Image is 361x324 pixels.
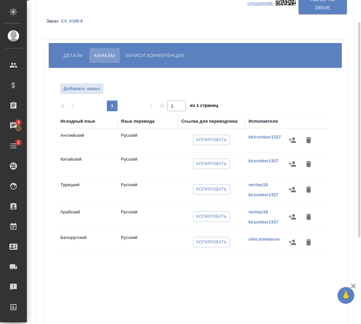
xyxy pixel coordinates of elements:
[301,132,317,148] button: Удалить канал
[57,205,118,229] td: Арабский
[249,182,268,187] a: veritas18
[301,209,317,225] button: Удалить канал
[193,159,230,169] button: Копировать
[196,213,227,220] span: Копировать
[13,119,24,126] span: 3
[196,238,227,246] span: Копировать
[196,160,227,168] span: Копировать
[118,129,178,152] td: Русский
[94,51,115,59] span: Каналы
[249,192,278,197] a: kirushker1337
[63,85,100,93] span: Добавить канал
[118,231,178,254] td: Русский
[60,83,104,95] button: Добавить канал
[57,231,118,254] td: Белорусский
[249,237,280,242] a: nike.tombasov
[337,287,354,304] button: 🙏
[301,181,317,198] button: Удалить канал
[2,137,25,154] a: 2
[125,51,184,59] span: Записи конференции
[46,18,61,24] p: Заказ:
[13,139,24,146] span: 2
[60,118,95,125] div: Исходный язык
[196,136,227,144] span: Копировать
[181,118,237,125] div: Ссылка для переводчика
[190,102,218,111] span: из 1 страниц
[193,211,230,222] button: Копировать
[284,156,301,172] button: Назначить исполнителей
[249,118,278,125] div: Исполнители
[284,209,301,225] button: Назначить исполнителей
[196,186,227,193] span: Копировать
[118,178,178,202] td: Русский
[121,118,154,125] div: Язык перевода
[2,117,25,134] a: 3
[284,132,301,148] button: Назначить исполнителей
[249,209,268,214] a: veritas18
[57,129,118,152] td: Английский
[193,237,230,247] button: Копировать
[249,134,281,139] a: kkirushker1337
[249,158,278,163] a: kirushker1337
[249,219,278,225] a: kirushker1337
[57,153,118,176] td: Китайский
[301,234,317,250] button: Удалить канал
[284,234,301,250] button: Назначить исполнителей
[340,288,352,302] span: 🙏
[193,184,230,195] button: Копировать
[118,153,178,176] td: Русский
[61,18,88,24] a: C3_ASM-6
[63,51,83,59] span: Детали
[57,178,118,202] td: Турецкий
[118,205,178,229] td: Русский
[284,181,301,198] button: Назначить исполнителей
[301,156,317,172] button: Удалить канал
[193,135,230,145] button: Копировать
